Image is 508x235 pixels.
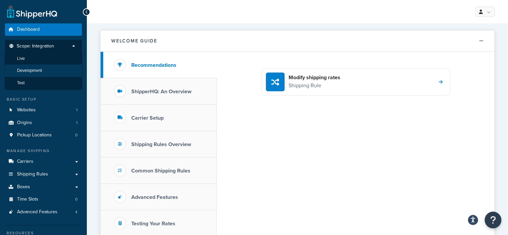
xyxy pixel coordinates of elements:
div: Basic Setup [5,97,82,102]
li: Development [5,65,82,77]
h3: Common Shipping Rules [131,168,190,174]
li: Origins [5,117,82,129]
button: Welcome Guide [101,30,494,52]
span: Boxes [17,184,30,190]
a: Dashboard [5,23,82,36]
span: 1 [76,120,77,126]
a: Shipping Rules [5,168,82,181]
li: Test [5,77,82,89]
span: Scope: Integration [17,43,54,49]
span: Websites [17,107,36,113]
a: Pickup Locations0 [5,129,82,141]
span: 4 [75,209,77,215]
span: Dashboard [17,27,40,32]
h4: Modify shipping rates [289,74,340,81]
li: Advanced Features [5,206,82,218]
a: Time Slots0 [5,193,82,206]
a: Carriers [5,155,82,168]
h3: Testing Your Rates [131,221,175,227]
h3: ShipperHQ: An Overview [131,89,191,95]
span: Advanced Features [17,209,57,215]
li: Pickup Locations [5,129,82,141]
a: Origins1 [5,117,82,129]
a: Websites1 [5,104,82,116]
span: Live [17,56,25,62]
button: Open Resource Center [485,212,501,228]
li: Websites [5,104,82,116]
span: Origins [17,120,32,126]
span: Carriers [17,159,33,164]
span: Pickup Locations [17,132,52,138]
li: Live [5,52,82,65]
div: Manage Shipping [5,148,82,154]
span: Shipping Rules [17,171,48,177]
p: Shipping Rule [289,81,340,90]
h3: Recommendations [131,62,176,68]
span: Time Slots [17,197,38,202]
span: Development [17,68,42,74]
span: 0 [75,132,77,138]
h3: Shipping Rules Overview [131,141,191,147]
a: Advanced Features4 [5,206,82,218]
span: Test [17,80,25,86]
h2: Welcome Guide [111,38,157,43]
a: Boxes [5,181,82,193]
li: Time Slots [5,193,82,206]
h3: Carrier Setup [131,115,164,121]
span: 0 [75,197,77,202]
h3: Advanced Features [131,194,178,200]
span: 1 [76,107,77,113]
